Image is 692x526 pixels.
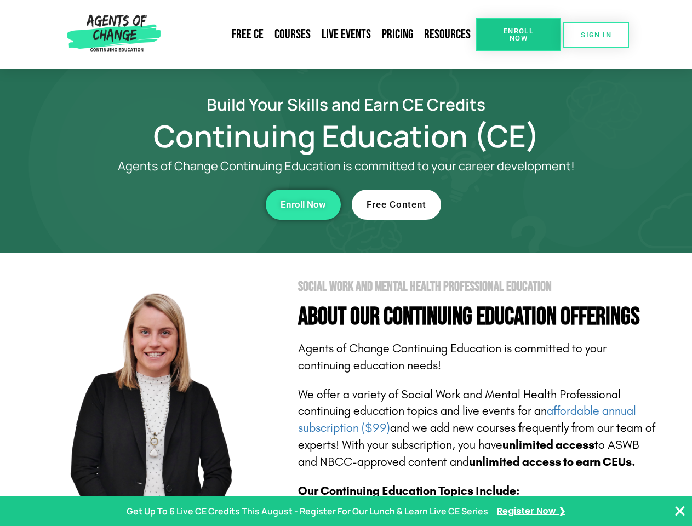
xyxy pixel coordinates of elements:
[226,22,269,47] a: Free CE
[494,27,544,42] span: Enroll Now
[419,22,476,47] a: Resources
[673,505,687,518] button: Close Banner
[298,341,607,373] span: Agents of Change Continuing Education is committed to your continuing education needs!
[298,484,519,498] b: Our Continuing Education Topics Include:
[127,504,488,519] p: Get Up To 6 Live CE Credits This August - Register For Our Lunch & Learn Live CE Series
[581,31,611,38] span: SIGN IN
[502,438,594,452] b: unlimited access
[266,190,341,220] a: Enroll Now
[298,386,659,471] p: We offer a variety of Social Work and Mental Health Professional continuing education topics and ...
[367,200,426,209] span: Free Content
[298,280,659,294] h2: Social Work and Mental Health Professional Education
[281,200,326,209] span: Enroll Now
[376,22,419,47] a: Pricing
[497,504,565,519] a: Register Now ❯
[298,305,659,329] h4: About Our Continuing Education Offerings
[352,190,441,220] a: Free Content
[476,18,561,51] a: Enroll Now
[34,123,659,148] h1: Continuing Education (CE)
[78,159,615,173] p: Agents of Change Continuing Education is committed to your career development!
[469,455,636,469] b: unlimited access to earn CEUs.
[269,22,316,47] a: Courses
[563,22,629,48] a: SIGN IN
[316,22,376,47] a: Live Events
[165,22,476,47] nav: Menu
[34,96,659,112] h2: Build Your Skills and Earn CE Credits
